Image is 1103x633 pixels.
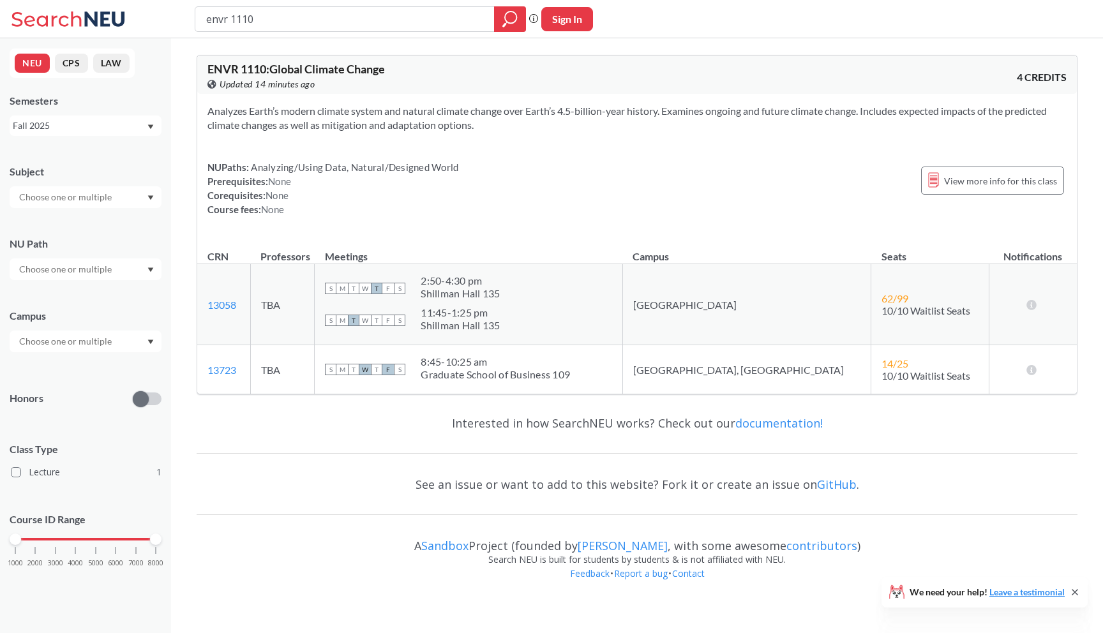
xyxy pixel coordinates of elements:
[10,115,161,136] div: Fall 2025Dropdown arrow
[13,262,120,277] input: Choose one or multiple
[989,586,1065,597] a: Leave a testimonial
[910,588,1065,597] span: We need your help!
[882,357,908,369] span: 14 / 25
[266,190,289,201] span: None
[205,8,485,30] input: Class, professor, course number, "phrase"
[569,567,610,579] a: Feedback
[421,368,570,381] div: Graduate School of Business 109
[10,165,161,179] div: Subject
[88,560,103,567] span: 5000
[48,560,63,567] span: 3000
[147,124,154,130] svg: Dropdown arrow
[1017,70,1067,84] span: 4 CREDITS
[197,527,1077,553] div: A Project (founded by , with some awesome )
[10,186,161,208] div: Dropdown arrow
[421,355,570,368] div: 8:45 - 10:25 am
[156,465,161,479] span: 1
[382,364,394,375] span: F
[944,173,1057,189] span: View more info for this class
[371,283,382,294] span: T
[359,283,371,294] span: W
[250,237,315,264] th: Professors
[10,258,161,280] div: Dropdown arrow
[622,345,871,394] td: [GEOGRAPHIC_DATA], [GEOGRAPHIC_DATA]
[10,391,43,406] p: Honors
[394,364,405,375] span: S
[10,512,161,527] p: Course ID Range
[871,237,989,264] th: Seats
[207,249,229,264] div: CRN
[268,175,291,187] span: None
[10,237,161,251] div: NU Path
[502,10,518,28] svg: magnifying glass
[421,306,500,319] div: 11:45 - 1:25 pm
[10,331,161,352] div: Dropdown arrow
[672,567,705,579] a: Contact
[494,6,526,32] div: magnifying glass
[250,345,315,394] td: TBA
[359,315,371,326] span: W
[382,315,394,326] span: F
[359,364,371,375] span: W
[336,283,348,294] span: M
[128,560,144,567] span: 7000
[8,560,23,567] span: 1000
[541,7,593,31] button: Sign In
[735,415,823,431] a: documentation!
[197,553,1077,567] div: Search NEU is built for students by students & is not affiliated with NEU.
[15,54,50,73] button: NEU
[13,119,146,133] div: Fall 2025
[93,54,130,73] button: LAW
[989,237,1077,264] th: Notifications
[27,560,43,567] span: 2000
[13,334,120,349] input: Choose one or multiple
[207,62,385,76] span: ENVR 1110 : Global Climate Change
[421,287,500,300] div: Shillman Hall 135
[220,77,315,91] span: Updated 14 minutes ago
[13,190,120,205] input: Choose one or multiple
[371,315,382,326] span: T
[817,477,857,492] a: GitHub
[249,161,458,173] span: Analyzing/Using Data, Natural/Designed World
[421,538,469,553] a: Sandbox
[578,538,668,553] a: [PERSON_NAME]
[325,364,336,375] span: S
[10,94,161,108] div: Semesters
[421,274,500,287] div: 2:50 - 4:30 pm
[613,567,668,579] a: Report a bug
[10,442,161,456] span: Class Type
[148,560,163,567] span: 8000
[348,364,359,375] span: T
[207,104,1067,132] section: Analyzes Earth’s modern climate system and natural climate change over Earth’s 4.5-billion-year h...
[250,264,315,345] td: TBA
[421,319,500,332] div: Shillman Hall 135
[394,283,405,294] span: S
[882,369,970,382] span: 10/10 Waitlist Seats
[108,560,123,567] span: 6000
[325,283,336,294] span: S
[207,364,236,376] a: 13723
[207,160,458,216] div: NUPaths: Prerequisites: Corequisites: Course fees:
[622,264,871,345] td: [GEOGRAPHIC_DATA]
[197,466,1077,503] div: See an issue or want to add to this website? Fork it or create an issue on .
[336,364,348,375] span: M
[371,364,382,375] span: T
[882,292,908,304] span: 62 / 99
[336,315,348,326] span: M
[882,304,970,316] span: 10/10 Waitlist Seats
[11,464,161,480] label: Lecture
[147,195,154,200] svg: Dropdown arrow
[315,237,622,264] th: Meetings
[147,339,154,345] svg: Dropdown arrow
[55,54,88,73] button: CPS
[68,560,83,567] span: 4000
[325,315,336,326] span: S
[10,309,161,323] div: Campus
[147,267,154,272] svg: Dropdown arrow
[394,315,405,326] span: S
[348,315,359,326] span: T
[197,567,1077,600] div: • •
[622,237,871,264] th: Campus
[261,204,284,215] span: None
[348,283,359,294] span: T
